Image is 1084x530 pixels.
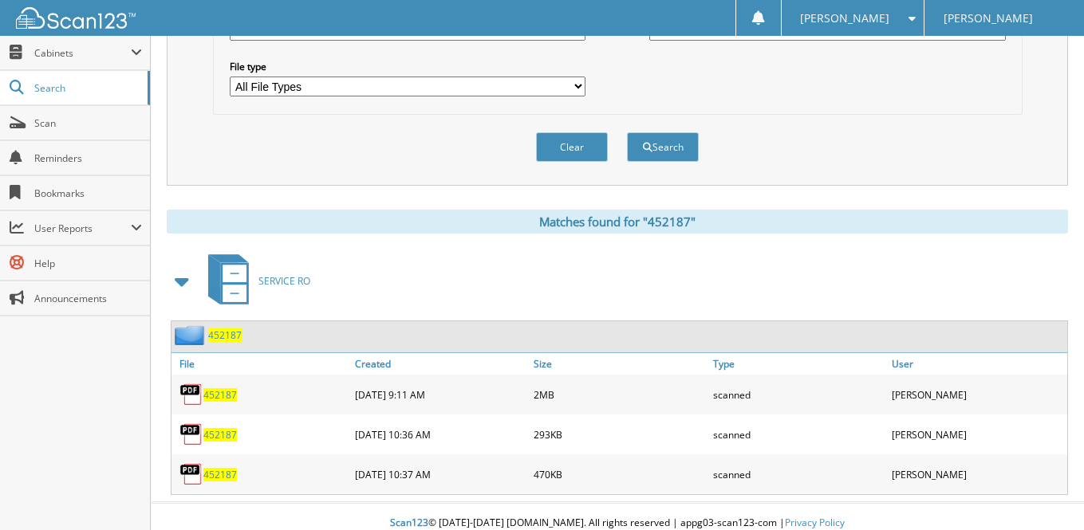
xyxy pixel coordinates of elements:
[34,151,142,165] span: Reminders
[34,81,140,95] span: Search
[530,418,709,450] div: 293KB
[351,458,530,490] div: [DATE] 10:37 AM
[175,325,208,345] img: folder2.png
[888,418,1067,450] div: [PERSON_NAME]
[34,292,142,305] span: Announcements
[530,379,709,410] div: 2MB
[34,222,131,235] span: User Reports
[203,468,237,481] a: 452187
[390,516,428,529] span: Scan123
[530,353,709,375] a: Size
[536,132,608,162] button: Clear
[179,462,203,486] img: PDF.png
[208,328,242,342] a: 452187
[785,516,845,529] a: Privacy Policy
[16,7,136,29] img: scan123-logo-white.svg
[203,428,237,442] a: 452187
[199,249,310,312] a: SERVICE RO
[709,379,889,410] div: scanned
[627,132,699,162] button: Search
[34,186,142,200] span: Bookmarks
[888,379,1067,410] div: [PERSON_NAME]
[167,210,1068,234] div: Matches found for "452187"
[34,116,142,130] span: Scan
[530,458,709,490] div: 470KB
[179,383,203,406] img: PDF.png
[258,274,310,288] span: SERVICE RO
[709,418,889,450] div: scanned
[34,46,131,60] span: Cabinets
[800,14,889,23] span: [PERSON_NAME]
[709,458,889,490] div: scanned
[351,353,530,375] a: Created
[171,353,351,375] a: File
[203,388,237,402] a: 452187
[34,257,142,270] span: Help
[351,418,530,450] div: [DATE] 10:36 AM
[179,422,203,446] img: PDF.png
[888,353,1067,375] a: User
[351,379,530,410] div: [DATE] 9:11 AM
[230,60,586,73] label: File type
[888,458,1067,490] div: [PERSON_NAME]
[709,353,889,375] a: Type
[1004,453,1084,530] iframe: Chat Widget
[944,14,1033,23] span: [PERSON_NAME]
